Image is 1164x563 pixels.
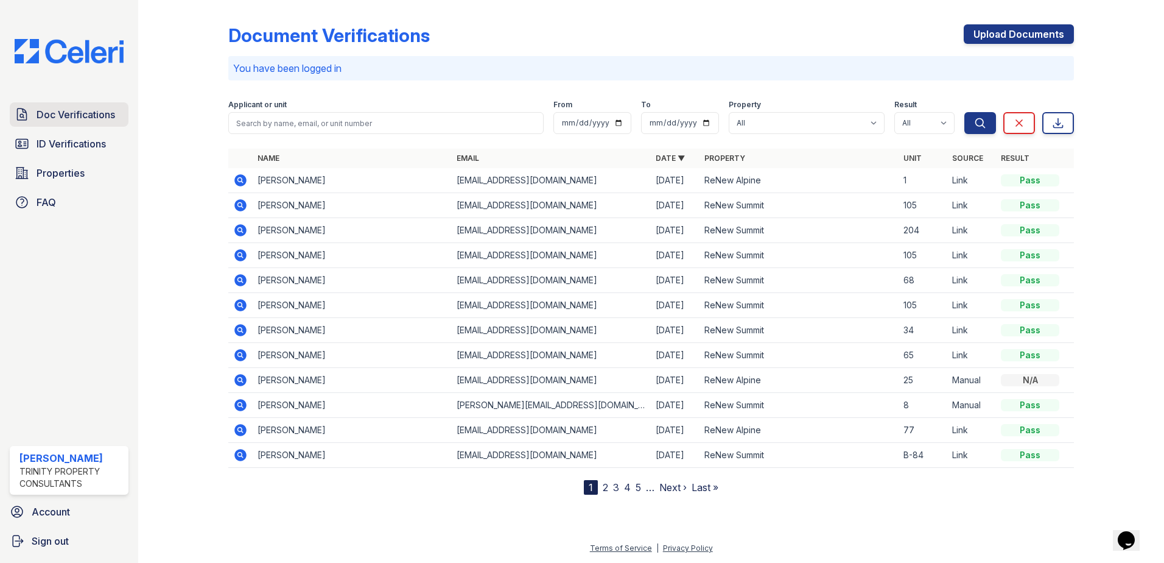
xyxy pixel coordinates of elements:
[952,154,983,163] a: Source
[624,481,631,494] a: 4
[663,544,713,553] a: Privacy Policy
[699,218,899,243] td: ReNew Summit
[651,243,699,268] td: [DATE]
[253,418,452,443] td: [PERSON_NAME]
[699,193,899,218] td: ReNew Summit
[10,132,128,156] a: ID Verifications
[894,100,917,110] label: Result
[452,443,651,468] td: [EMAIL_ADDRESS][DOMAIN_NAME]
[899,443,947,468] td: B-84
[692,481,718,494] a: Last »
[590,544,652,553] a: Terms of Service
[699,418,899,443] td: ReNew Alpine
[1001,449,1059,461] div: Pass
[452,393,651,418] td: [PERSON_NAME][EMAIL_ADDRESS][DOMAIN_NAME]
[899,193,947,218] td: 105
[699,343,899,368] td: ReNew Summit
[947,318,996,343] td: Link
[899,418,947,443] td: 77
[253,393,452,418] td: [PERSON_NAME]
[899,393,947,418] td: 8
[253,268,452,293] td: [PERSON_NAME]
[651,368,699,393] td: [DATE]
[699,268,899,293] td: ReNew Summit
[253,168,452,193] td: [PERSON_NAME]
[729,100,761,110] label: Property
[1001,154,1029,163] a: Result
[10,161,128,185] a: Properties
[584,480,598,495] div: 1
[37,107,115,122] span: Doc Verifications
[228,100,287,110] label: Applicant or unit
[253,243,452,268] td: [PERSON_NAME]
[253,218,452,243] td: [PERSON_NAME]
[651,343,699,368] td: [DATE]
[659,481,687,494] a: Next ›
[699,168,899,193] td: ReNew Alpine
[457,154,479,163] a: Email
[452,293,651,318] td: [EMAIL_ADDRESS][DOMAIN_NAME]
[651,268,699,293] td: [DATE]
[253,368,452,393] td: [PERSON_NAME]
[699,443,899,468] td: ReNew Summit
[258,154,279,163] a: Name
[947,193,996,218] td: Link
[699,243,899,268] td: ReNew Summit
[964,24,1074,44] a: Upload Documents
[452,218,651,243] td: [EMAIL_ADDRESS][DOMAIN_NAME]
[253,443,452,468] td: [PERSON_NAME]
[603,481,608,494] a: 2
[452,418,651,443] td: [EMAIL_ADDRESS][DOMAIN_NAME]
[947,443,996,468] td: Link
[1001,274,1059,286] div: Pass
[947,418,996,443] td: Link
[646,480,654,495] span: …
[613,481,619,494] a: 3
[19,466,124,490] div: Trinity Property Consultants
[903,154,922,163] a: Unit
[947,218,996,243] td: Link
[1001,174,1059,186] div: Pass
[253,293,452,318] td: [PERSON_NAME]
[899,218,947,243] td: 204
[899,368,947,393] td: 25
[228,24,430,46] div: Document Verifications
[651,393,699,418] td: [DATE]
[452,243,651,268] td: [EMAIL_ADDRESS][DOMAIN_NAME]
[253,193,452,218] td: [PERSON_NAME]
[699,318,899,343] td: ReNew Summit
[651,318,699,343] td: [DATE]
[651,293,699,318] td: [DATE]
[10,102,128,127] a: Doc Verifications
[651,168,699,193] td: [DATE]
[5,500,133,524] a: Account
[5,529,133,553] a: Sign out
[947,268,996,293] td: Link
[899,243,947,268] td: 105
[1001,374,1059,386] div: N/A
[452,368,651,393] td: [EMAIL_ADDRESS][DOMAIN_NAME]
[947,293,996,318] td: Link
[947,393,996,418] td: Manual
[899,268,947,293] td: 68
[699,293,899,318] td: ReNew Summit
[452,193,651,218] td: [EMAIL_ADDRESS][DOMAIN_NAME]
[899,318,947,343] td: 34
[37,195,56,210] span: FAQ
[899,293,947,318] td: 105
[1001,399,1059,411] div: Pass
[10,190,128,214] a: FAQ
[19,451,124,466] div: [PERSON_NAME]
[37,166,85,180] span: Properties
[651,218,699,243] td: [DATE]
[899,168,947,193] td: 1
[253,318,452,343] td: [PERSON_NAME]
[452,168,651,193] td: [EMAIL_ADDRESS][DOMAIN_NAME]
[1001,299,1059,311] div: Pass
[32,505,70,519] span: Account
[947,368,996,393] td: Manual
[651,443,699,468] td: [DATE]
[37,136,106,151] span: ID Verifications
[1001,249,1059,261] div: Pass
[947,243,996,268] td: Link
